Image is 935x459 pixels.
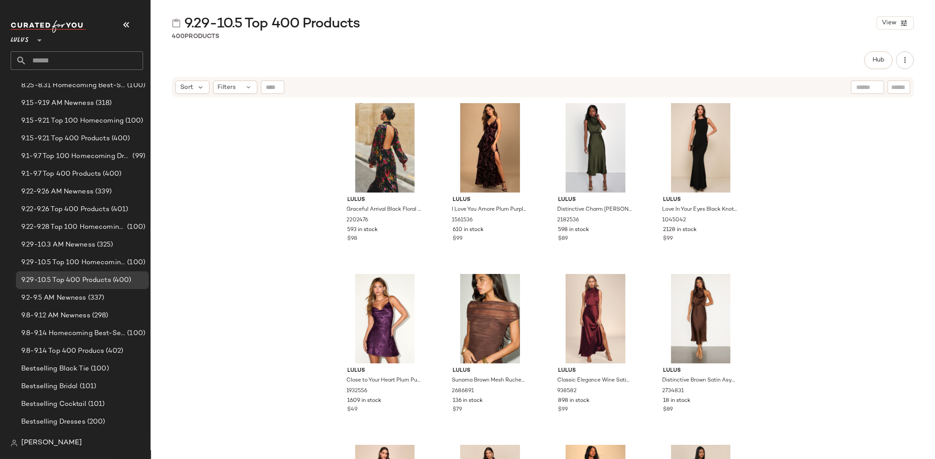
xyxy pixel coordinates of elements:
[93,187,112,197] span: (339)
[656,274,745,363] img: 2734831_02_fullbody_2025-09-26.jpg
[453,406,462,414] span: $79
[453,235,462,243] span: $99
[11,30,29,46] span: Lulus
[94,98,112,108] span: (318)
[180,83,193,92] span: Sort
[89,364,109,374] span: (100)
[109,204,128,215] span: (401)
[656,103,745,193] img: 11678881_1045042.jpg
[446,103,535,193] img: 7748021_1561536.jpg
[95,240,113,250] span: (325)
[453,397,483,405] span: 136 in stock
[86,399,105,409] span: (101)
[21,346,104,356] span: 9.8-9.14 Top 400 Producs
[877,16,914,30] button: View
[662,216,686,224] span: 1045042
[348,367,423,375] span: Lulus
[558,226,589,234] span: 598 in stock
[663,397,691,405] span: 18 in stock
[110,134,130,144] span: (400)
[663,235,673,243] span: $99
[111,275,132,285] span: (400)
[453,196,528,204] span: Lulus
[452,377,527,385] span: Sunama Brown Mesh Ruched Bodycon Midi Dress
[347,216,369,224] span: 2202476
[21,417,85,427] span: Bestselling Dresses
[551,103,640,193] img: 10587881_2182536.jpg
[85,417,105,427] span: (200)
[21,258,125,268] span: 9.29-10.5 Top 100 Homecoming Products
[558,367,633,375] span: Lulus
[348,196,423,204] span: Lulus
[881,19,896,27] span: View
[125,81,145,91] span: (100)
[348,235,357,243] span: $98
[662,377,737,385] span: Distinctive Brown Satin Asymmetrical Midi Dress
[125,328,145,339] span: (100)
[557,206,632,214] span: Distinctive Charm [PERSON_NAME] Satin [MEDICAL_DATA] Midi Dress
[86,293,105,303] span: (337)
[347,206,422,214] span: Graceful Arrival Black Floral Burnout Backless Maxi Dress
[558,235,568,243] span: $89
[557,387,577,395] span: 938582
[348,406,358,414] span: $49
[452,206,527,214] span: I Love You Amore Plum Purple Floral Velvet Tiered Maxi Dress
[21,293,86,303] span: 9.2-9.5 AM Newness
[21,81,125,91] span: 8.25-8.31 Homecoming Best-Sellers
[131,151,145,162] span: (99)
[558,196,633,204] span: Lulus
[172,19,181,27] img: svg%3e
[104,346,123,356] span: (402)
[452,216,473,224] span: 1561536
[11,440,18,447] img: svg%3e
[347,387,368,395] span: 1932556
[78,382,97,392] span: (101)
[872,57,885,64] span: Hub
[663,367,738,375] span: Lulus
[21,204,109,215] span: 9.22-9.26 Top 400 Products
[348,226,378,234] span: 593 in stock
[11,20,86,33] img: cfy_white_logo.C9jOOHJF.svg
[558,406,568,414] span: $99
[125,258,145,268] span: (100)
[21,311,90,321] span: 9.8-9.12 AM Newness
[557,216,579,224] span: 2182536
[551,274,640,363] img: 12361361_938582.jpg
[663,406,673,414] span: $89
[21,98,94,108] span: 9.15-9.19 AM Newness
[21,275,111,285] span: 9.29-10.5 Top 400 Products
[21,364,89,374] span: Bestselling Black Tie
[184,15,360,33] span: 9.29-10.5 Top 400 Products
[101,169,121,179] span: (400)
[864,51,892,69] button: Hub
[662,206,737,214] span: Love In Your Eyes Black Knotted Mermaid Maxi Dress
[446,274,535,363] img: 2686891_02_fullbody_2025-06-12.jpg
[21,169,101,179] span: 9.1-9.7 Top 400 Products
[124,116,144,126] span: (100)
[21,151,131,162] span: 9.1-9.7 Top 100 Homecoming Dresses
[21,382,78,392] span: Bestselling Bridal
[663,196,738,204] span: Lulus
[663,226,697,234] span: 2128 in stock
[21,399,86,409] span: Bestselling Cocktail
[341,274,430,363] img: 1932556_2_02_front_Retakes_2025-08-28.jpg
[21,134,110,144] span: 9.15-9.21 Top 400 Products
[347,377,422,385] span: Close to Your Heart Plum Purple Satin Jacquard Cowl Slip Dress
[21,328,125,339] span: 9.8-9.14 Homecoming Best-Sellers
[558,397,590,405] span: 898 in stock
[172,32,219,41] div: Products
[662,387,684,395] span: 2734831
[21,240,95,250] span: 9.29-10.3 AM Newness
[557,377,632,385] span: Classic Elegance Wine Satin Maxi Dress
[453,226,484,234] span: 610 in stock
[21,222,125,232] span: 9.22-9.28 Top 100 Homecoming Dresses
[218,83,236,92] span: Filters
[21,438,82,448] span: [PERSON_NAME]
[21,116,124,126] span: 9.15-9.21 Top 100 Homecoming
[341,103,430,193] img: 13112121_2202476.jpg
[125,222,145,232] span: (100)
[172,33,185,40] span: 400
[453,367,528,375] span: Lulus
[90,311,109,321] span: (298)
[21,187,93,197] span: 9.22-9.26 AM Newness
